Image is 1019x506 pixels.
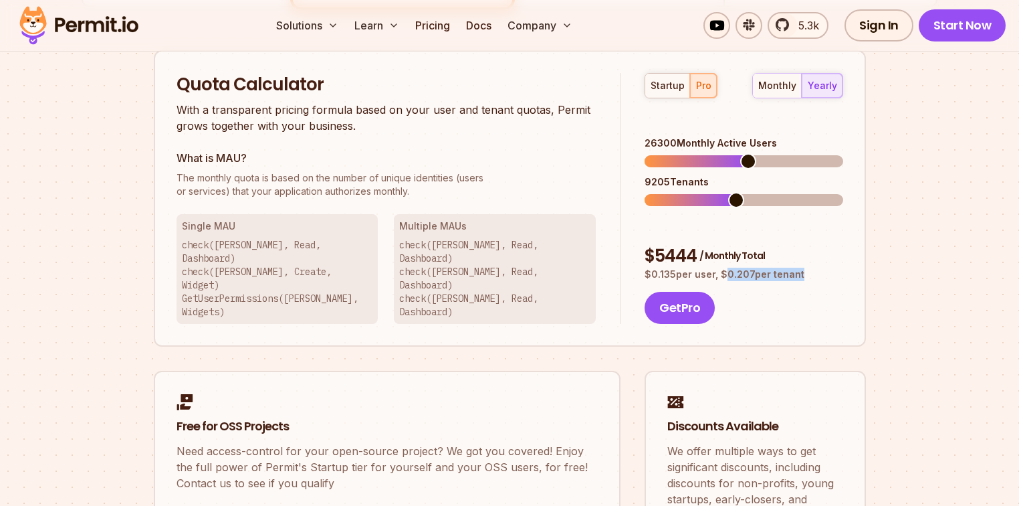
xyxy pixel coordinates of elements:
h3: Multiple MAUs [399,220,590,233]
h3: What is MAU? [177,150,596,166]
img: Permit logo [13,3,144,48]
div: 26300 Monthly Active Users [645,137,842,150]
p: Need access-control for your open-source project? We got you covered! Enjoy the full power of Per... [177,443,598,491]
p: check([PERSON_NAME], Read, Dashboard) check([PERSON_NAME], Read, Dashboard) check([PERSON_NAME], ... [399,238,590,319]
p: check([PERSON_NAME], Read, Dashboard) check([PERSON_NAME], Create, Widget) GetUserPermissions([PE... [182,238,373,319]
span: The monthly quota is based on the number of unique identities (users [177,171,596,185]
button: Learn [349,12,405,39]
span: 5.3k [790,17,819,33]
div: startup [651,79,685,92]
a: Start Now [919,9,1006,41]
p: $ 0.135 per user, $ 0.207 per tenant [645,268,842,281]
button: Company [502,12,578,39]
h2: Discounts Available [667,418,843,435]
a: Sign In [844,9,913,41]
a: Pricing [410,12,455,39]
p: or services) that your application authorizes monthly. [177,171,596,198]
p: With a transparent pricing formula based on your user and tenant quotas, Permit grows together wi... [177,102,596,134]
div: monthly [758,79,796,92]
span: / Monthly Total [699,249,765,262]
button: Solutions [271,12,344,39]
h2: Quota Calculator [177,73,596,97]
h3: Single MAU [182,220,373,233]
a: 5.3k [768,12,828,39]
h2: Free for OSS Projects [177,418,598,435]
a: Docs [461,12,497,39]
div: $ 5444 [645,244,842,268]
button: GetPro [645,292,715,324]
div: 9205 Tenants [645,175,842,189]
